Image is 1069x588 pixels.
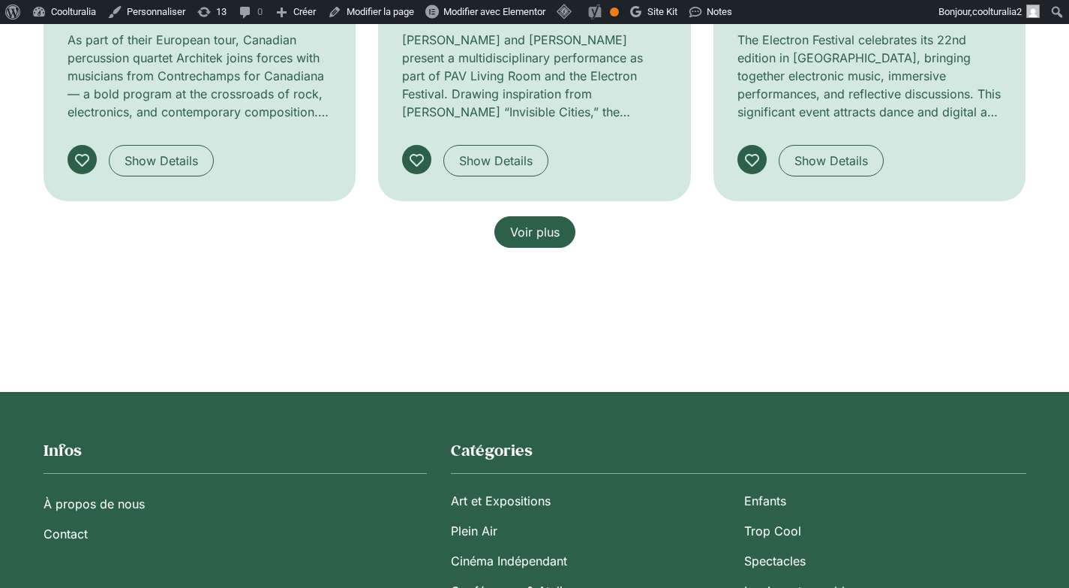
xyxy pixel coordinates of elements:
a: Spectacles [744,546,1025,576]
a: Contact [44,519,427,549]
span: coolturalia2 [972,6,1022,17]
span: Show Details [125,152,198,170]
a: Show Details [443,145,548,176]
h2: Catégories [451,440,1026,461]
span: Voir plus [510,223,560,241]
div: OK [610,8,619,17]
span: Site Kit [647,6,677,17]
a: À propos de nous [44,489,427,519]
p: As part of their European tour, Canadian percussion quartet Architek joins forces with musicians ... [68,31,332,121]
p: The Electron Festival celebrates its 22nd edition in [GEOGRAPHIC_DATA], bringing together electro... [737,31,1002,121]
a: Voir plus [494,216,575,248]
a: Cinéma Indépendant [451,546,732,576]
a: Art et Expositions [451,486,732,516]
h2: Infos [44,440,427,461]
a: Plein Air [451,516,732,546]
span: Modifier avec Elementor [443,6,545,17]
p: [PERSON_NAME] and [PERSON_NAME] present a multidisciplinary performance as part of PAV Living Roo... [402,31,667,121]
a: Show Details [109,145,214,176]
a: Enfants [744,486,1025,516]
a: Show Details [779,145,884,176]
span: Show Details [459,152,533,170]
span: Show Details [794,152,868,170]
nav: Menu [44,489,427,549]
a: Trop Cool [744,516,1025,546]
